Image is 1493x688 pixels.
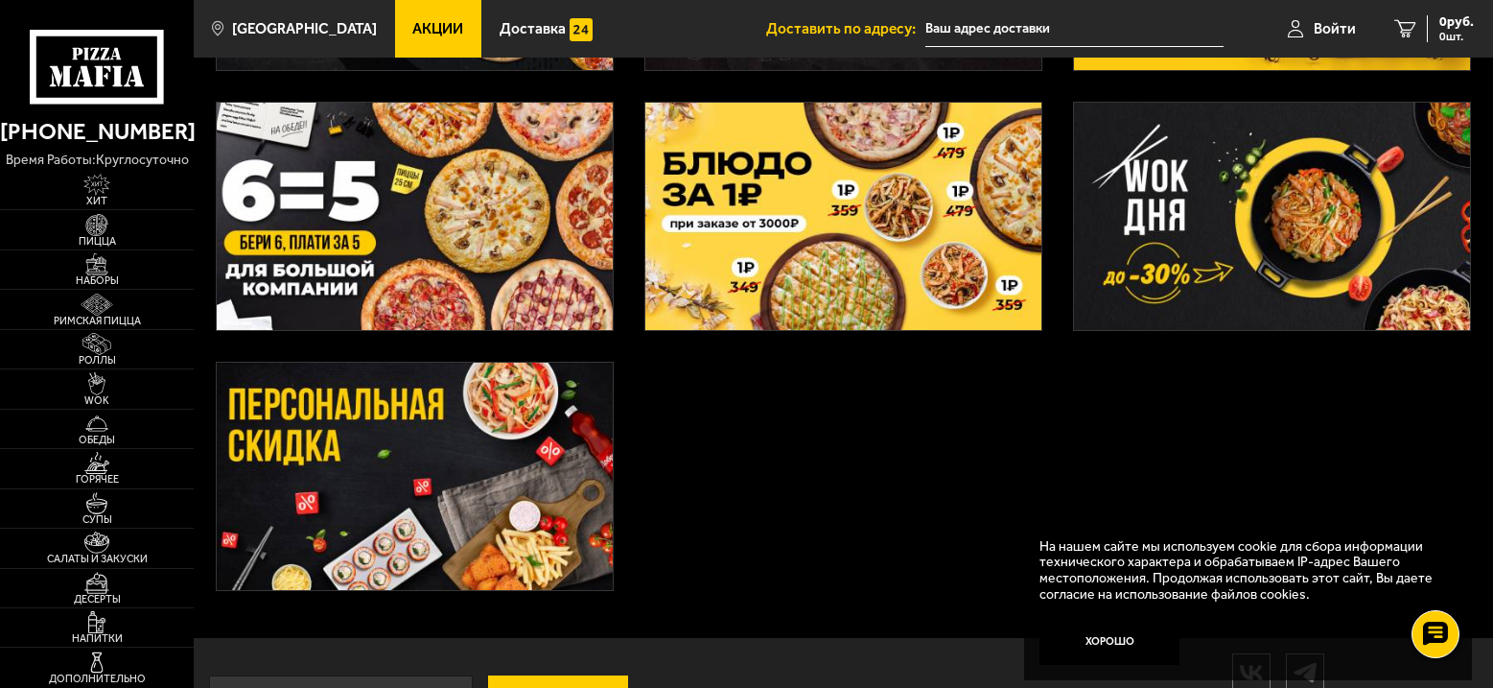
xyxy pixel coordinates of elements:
[1439,15,1474,29] span: 0 руб.
[766,21,925,36] span: Доставить по адресу:
[1039,539,1445,604] p: На нашем сайте мы используем cookie для сбора информации технического характера и обрабатываем IP...
[412,21,463,36] span: Акции
[925,12,1224,47] input: Ваш адрес доставки
[1039,618,1179,665] button: Хорошо
[1314,21,1356,36] span: Войти
[570,18,593,41] img: 15daf4d41897b9f0e9f617042186c801.svg
[500,21,566,36] span: Доставка
[1439,31,1474,42] span: 0 шт.
[232,21,377,36] span: [GEOGRAPHIC_DATA]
